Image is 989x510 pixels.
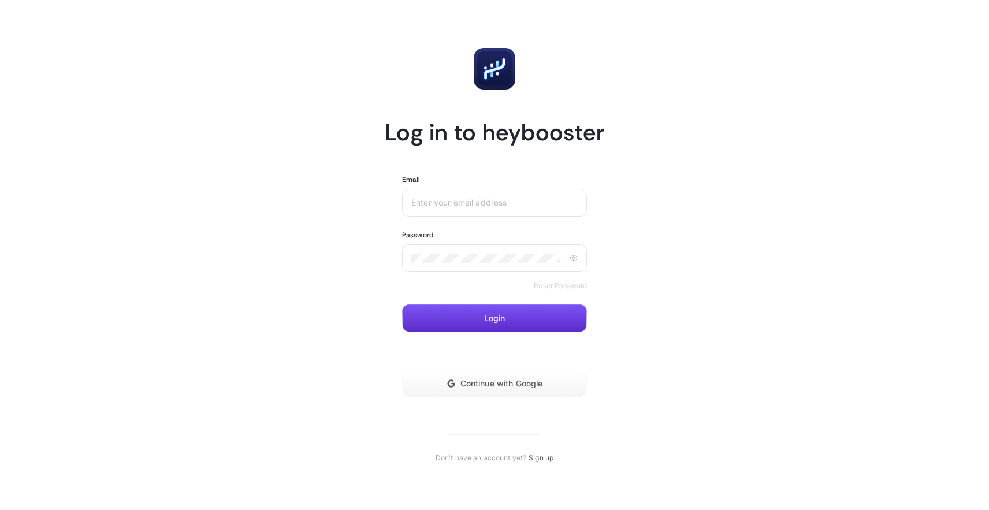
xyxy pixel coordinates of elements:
a: Sign up [529,453,553,463]
span: Don't have an account yet? [436,453,526,463]
label: Email [402,175,421,184]
button: Continue with Google [402,370,587,397]
h1: Log in to heybooster [385,117,604,147]
a: Reset Password [534,281,587,291]
label: Password [402,230,433,240]
span: Login [484,314,505,323]
input: Enter your email address [411,198,573,207]
button: Login [402,304,587,332]
span: Continue with Google [460,379,543,388]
